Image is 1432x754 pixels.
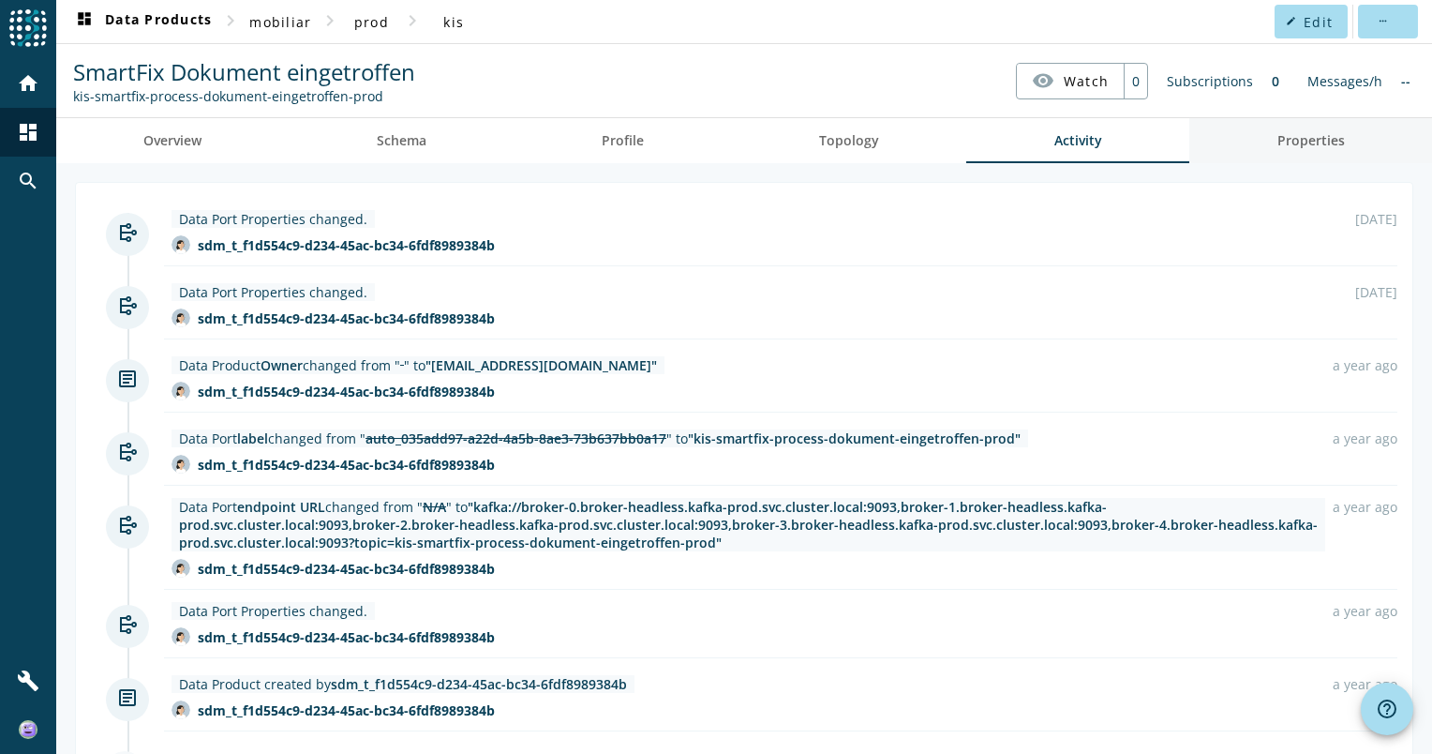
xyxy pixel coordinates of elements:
[237,430,268,447] span: label
[1333,430,1397,447] div: a year ago
[1124,64,1147,98] div: 0
[1017,64,1124,98] button: Watch
[73,10,212,33] span: Data Products
[198,701,495,719] div: sdm_t_f1d554c9-d234-45ac-bc34-6fdf8989384b
[179,283,367,301] div: Data Port Properties changed.
[73,56,415,87] span: SmartFix Dokument eingetroffen
[198,560,495,578] div: sdm_t_f1d554c9-d234-45ac-bc34-6fdf8989384b
[341,5,401,38] button: prod
[424,5,484,38] button: kis
[73,87,415,105] div: Kafka Topic: kis-smartfix-process-dokument-eingetroffen-prod
[688,430,1021,447] span: "kis-smartfix-process-dokument-eingetroffen-prod"
[17,72,39,95] mat-icon: home
[1286,16,1296,26] mat-icon: edit
[172,559,190,578] img: avatar
[172,455,190,474] img: avatar
[179,430,1021,447] div: Data Port changed from " " to
[9,9,47,47] img: spoud-logo.svg
[172,309,190,327] img: avatar
[423,498,446,516] span: N/A
[172,382,190,400] img: avatar
[1333,675,1397,693] div: a year ago
[1262,63,1289,99] div: 0
[1333,602,1397,620] div: a year ago
[242,5,319,38] button: mobiliar
[1333,356,1397,374] div: a year ago
[73,10,96,33] mat-icon: dashboard
[377,134,426,147] span: Schema
[1304,13,1333,31] span: Edit
[319,9,341,32] mat-icon: chevron_right
[602,134,644,147] span: Profile
[179,602,367,620] div: Data Port Properties changed.
[1064,65,1109,98] span: Watch
[17,670,39,692] mat-icon: build
[179,498,1318,551] span: "kafka://broker-0.broker-headless.kafka-prod.svc.cluster.local:9093,broker-1.broker-headless.kafk...
[1054,134,1102,147] span: Activity
[1377,16,1387,26] mat-icon: more_horiz
[249,13,311,31] span: mobiliar
[179,675,627,693] div: Data Product created by
[354,13,389,31] span: prod
[819,134,879,147] span: Topology
[443,13,464,31] span: kis
[1355,210,1397,228] div: [DATE]
[1157,63,1262,99] div: Subscriptions
[19,720,37,739] img: e4dac9d46c0f05edb672cbb5a384ad40
[66,5,219,38] button: Data Products
[425,356,657,374] span: "[EMAIL_ADDRESS][DOMAIN_NAME]"
[172,627,190,646] img: avatar
[179,498,1318,551] div: Data Port changed from " " to
[1333,498,1397,516] div: a year ago
[17,121,39,143] mat-icon: dashboard
[198,236,495,254] div: sdm_t_f1d554c9-d234-45ac-bc34-6fdf8989384b
[172,235,190,254] img: avatar
[1275,5,1348,38] button: Edit
[143,134,201,147] span: Overview
[219,9,242,32] mat-icon: chevron_right
[198,309,495,327] div: sdm_t_f1d554c9-d234-45ac-bc34-6fdf8989384b
[1392,63,1420,99] div: No information
[198,456,495,474] div: sdm_t_f1d554c9-d234-45ac-bc34-6fdf8989384b
[1032,69,1054,92] mat-icon: visibility
[17,170,39,192] mat-icon: search
[172,701,190,719] img: avatar
[365,430,666,447] span: auto_035add97-a22d-4a5b-8ae3-73b637bb0a17
[237,498,325,516] span: endpoint URL
[1277,134,1345,147] span: Properties
[1355,283,1397,301] div: [DATE]
[261,356,303,374] span: Owner
[198,628,495,646] div: sdm_t_f1d554c9-d234-45ac-bc34-6fdf8989384b
[401,9,424,32] mat-icon: chevron_right
[1298,63,1392,99] div: Messages/h
[179,210,367,228] div: Data Port Properties changed.
[331,675,627,693] span: sdm_t_f1d554c9-d234-45ac-bc34-6fdf8989384b
[179,356,657,374] div: Data Product changed from " " to
[198,383,495,400] div: sdm_t_f1d554c9-d234-45ac-bc34-6fdf8989384b
[1376,698,1398,720] mat-icon: help_outline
